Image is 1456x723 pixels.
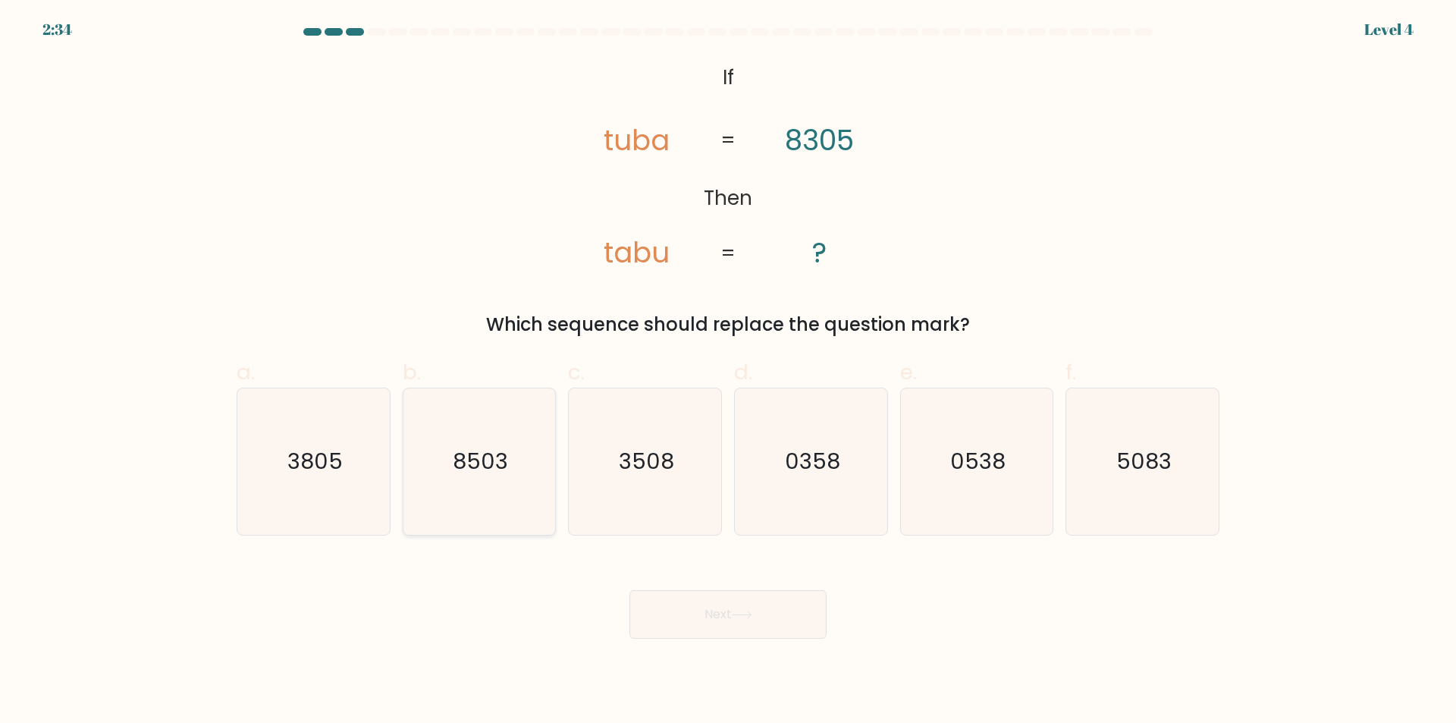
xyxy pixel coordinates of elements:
[453,447,508,477] text: 8503
[552,58,904,275] svg: @import url('[URL][DOMAIN_NAME]);
[723,64,734,91] tspan: If
[950,447,1006,477] text: 0538
[619,447,674,477] text: 3508
[812,233,827,272] tspan: ?
[1065,357,1076,387] span: f.
[785,121,854,160] tspan: 8305
[720,127,736,155] tspan: =
[785,447,840,477] text: 0358
[704,184,752,212] tspan: Then
[734,357,752,387] span: d.
[287,447,343,477] text: 3805
[568,357,585,387] span: c.
[1116,447,1172,477] text: 5083
[403,357,421,387] span: b.
[237,357,255,387] span: a.
[900,357,917,387] span: e.
[604,233,670,272] tspan: tabu
[42,18,72,41] div: 2:34
[246,311,1210,338] div: Which sequence should replace the question mark?
[720,240,736,267] tspan: =
[629,590,827,639] button: Next
[604,121,670,160] tspan: tuba
[1364,18,1414,41] div: Level 4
